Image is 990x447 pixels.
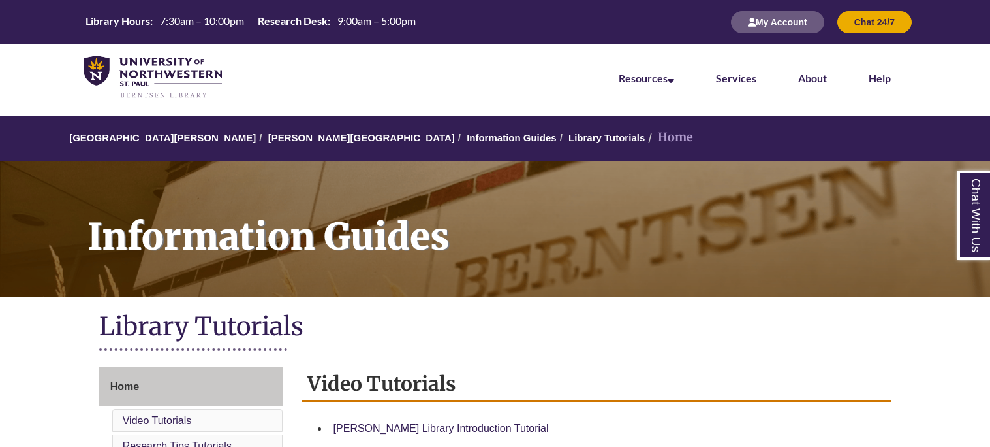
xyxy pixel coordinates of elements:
a: Chat 24/7 [837,16,912,27]
a: Help [869,72,891,84]
a: Hours Today [80,14,421,31]
a: Resources [619,72,674,84]
h1: Information Guides [73,161,990,280]
img: UNWSP Library Logo [84,56,222,99]
h2: Video Tutorials [302,367,891,402]
a: [PERSON_NAME][GEOGRAPHIC_DATA] [268,132,455,143]
button: Chat 24/7 [837,11,912,33]
table: Hours Today [80,14,421,30]
th: Research Desk: [253,14,332,28]
li: Home [645,128,693,147]
h1: Library Tutorials [99,310,891,345]
span: Home [110,381,139,392]
a: Video Tutorials [123,415,192,426]
span: 9:00am – 5:00pm [337,14,416,27]
a: About [798,72,827,84]
th: Library Hours: [80,14,155,28]
a: Home [99,367,283,406]
button: My Account [731,11,824,33]
a: [PERSON_NAME] Library Introduction Tutorial [333,423,549,434]
a: Services [716,72,756,84]
a: [GEOGRAPHIC_DATA][PERSON_NAME] [69,132,256,143]
a: Information Guides [467,132,557,143]
a: Library Tutorials [568,132,645,143]
span: 7:30am – 10:00pm [160,14,244,27]
a: My Account [731,16,824,27]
